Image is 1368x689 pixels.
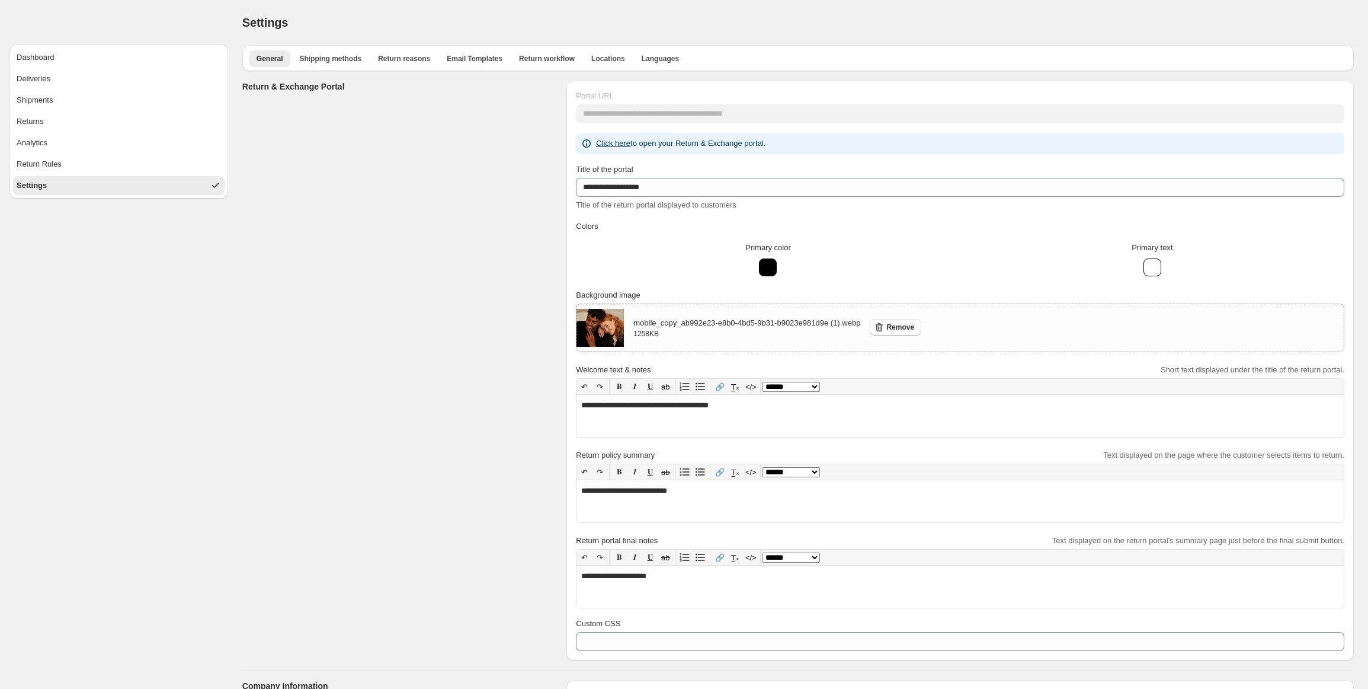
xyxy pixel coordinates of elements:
button: Numbered list [677,550,693,565]
button: 𝐔 [642,379,658,394]
button: 𝑰 [627,464,642,480]
button: 𝐁 [611,379,627,394]
button: T̲ₓ [728,379,743,394]
button: 𝐔 [642,464,658,480]
button: 🔗 [712,464,728,480]
button: ab [658,464,673,480]
span: General [257,54,283,63]
button: ↷ [592,464,607,480]
button: ↶ [576,379,592,394]
span: Custom CSS [576,619,620,628]
span: Settings [242,16,288,29]
button: 𝐔 [642,550,658,565]
button: T̲ₓ [728,464,743,480]
span: Background image [576,291,640,299]
span: Languages [642,54,679,63]
button: Dashboard [13,48,225,67]
button: </> [743,464,758,480]
s: ab [661,468,669,477]
span: Colors [576,222,598,231]
a: Click here [596,139,630,148]
button: Returns [13,112,225,131]
span: Title of the return portal displayed to customers [576,200,736,209]
span: Text displayed on the return portal's summary page just before the final submit button. [1052,536,1344,545]
button: 🔗 [712,379,728,394]
div: Shipments [17,94,53,106]
span: Remove [886,323,914,332]
span: Text displayed on the page where the customer selects items to return. [1103,451,1344,460]
button: Settings [13,176,225,195]
button: </> [743,379,758,394]
button: ab [658,550,673,565]
span: Return portal final notes [576,536,658,545]
button: Bullet list [693,464,708,480]
div: Deliveries [17,73,50,85]
span: 𝐔 [648,553,653,562]
button: ↷ [592,550,607,565]
button: Bullet list [693,379,708,394]
s: ab [661,382,669,391]
button: 🔗 [712,550,728,565]
span: Return workflow [519,54,575,63]
button: Analytics [13,133,225,152]
span: Email Templates [447,54,502,63]
span: Return policy summary [576,451,655,460]
span: 𝐔 [648,382,653,391]
span: to open your Return & Exchange portal. [596,139,765,148]
button: ↶ [576,464,592,480]
button: Return Rules [13,155,225,174]
p: 1258 KB [633,329,860,339]
div: Settings [17,180,47,192]
button: ↷ [592,379,607,394]
span: Short text displayed under the title of the return portal. [1161,365,1344,374]
div: mobile_copy_ab992e23-e8b0-4bd5-9b31-b9023e981d9e (1).webp [633,317,860,339]
span: 𝐔 [648,467,653,476]
button: 𝐁 [611,464,627,480]
span: Shipping methods [300,54,362,63]
div: Analytics [17,137,47,149]
button: 𝐁 [611,550,627,565]
div: Returns [17,116,44,127]
h3: Return & Exchange Portal [242,81,557,92]
span: Locations [591,54,625,63]
span: Title of the portal [576,165,633,174]
span: Portal URL [576,91,614,100]
span: Primary color [745,243,791,252]
button: </> [743,550,758,565]
button: 𝑰 [627,550,642,565]
button: Shipments [13,91,225,110]
button: Bullet list [693,550,708,565]
span: Primary text [1132,243,1172,252]
button: T̲ₓ [728,550,743,565]
button: Numbered list [677,464,693,480]
button: Deliveries [13,69,225,88]
span: Return reasons [378,54,430,63]
button: ↶ [576,550,592,565]
div: Return Rules [17,158,62,170]
s: ab [661,553,669,562]
span: Welcome text & notes [576,365,651,374]
button: 𝑰 [627,379,642,394]
button: ab [658,379,673,394]
button: Numbered list [677,379,693,394]
div: Dashboard [17,52,55,63]
button: Remove [870,319,921,336]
